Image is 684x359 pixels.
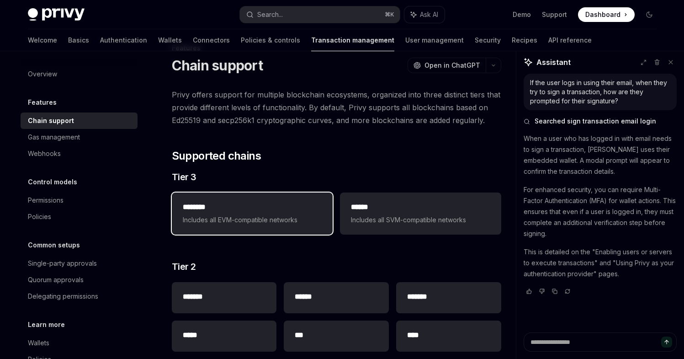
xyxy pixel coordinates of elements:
[240,6,400,23] button: Search...⌘K
[475,29,501,51] a: Security
[158,29,182,51] a: Wallets
[183,214,322,225] span: Includes all EVM-compatible networks
[21,255,138,272] a: Single-party approvals
[542,10,567,19] a: Support
[524,184,677,239] p: For enhanced security, you can require Multi-Factor Authentication (MFA) for wallet actions. This...
[193,29,230,51] a: Connectors
[408,58,486,73] button: Open in ChatGPT
[28,274,84,285] div: Quorum approvals
[21,209,138,225] a: Policies
[661,337,672,348] button: Send message
[21,335,138,351] a: Wallets
[340,193,501,235] a: **** *Includes all SVM-compatible networks
[405,29,464,51] a: User management
[28,115,74,126] div: Chain support
[524,133,677,177] p: When a user who has logged in with email needs to sign a transaction, [PERSON_NAME] uses their em...
[524,117,677,126] button: Searched sign transaction email login
[578,7,635,22] a: Dashboard
[21,66,138,82] a: Overview
[535,117,656,126] span: Searched sign transaction email login
[100,29,147,51] a: Authentication
[172,149,261,163] span: Supported chains
[420,10,438,19] span: Ask AI
[530,78,670,106] div: If the user logs in using their email, when they try to sign a transaction, how are they prompted...
[642,7,657,22] button: Toggle dark mode
[385,11,394,18] span: ⌘ K
[28,97,57,108] h5: Features
[21,113,138,129] a: Chain support
[28,291,98,302] div: Delegating permissions
[21,129,138,145] a: Gas management
[28,29,57,51] a: Welcome
[536,57,571,68] span: Assistant
[28,69,57,80] div: Overview
[548,29,592,51] a: API reference
[172,260,196,273] span: Tier 2
[424,61,480,70] span: Open in ChatGPT
[351,214,490,225] span: Includes all SVM-compatible networks
[404,6,445,23] button: Ask AI
[28,211,51,222] div: Policies
[28,148,61,159] div: Webhooks
[585,10,620,19] span: Dashboard
[513,10,531,19] a: Demo
[524,246,677,279] p: This is detailed on the "Enabling users or servers to execute transactions" and "Using Privy as y...
[28,132,80,143] div: Gas management
[172,193,333,235] a: **** ***Includes all EVM-compatible networks
[28,177,77,188] h5: Control models
[21,288,138,305] a: Delegating permissions
[21,192,138,209] a: Permissions
[28,258,97,269] div: Single-party approvals
[257,9,283,20] div: Search...
[28,240,80,251] h5: Common setups
[28,8,85,21] img: dark logo
[21,145,138,162] a: Webhooks
[21,272,138,288] a: Quorum approvals
[172,171,196,183] span: Tier 3
[28,338,49,348] div: Wallets
[172,88,501,127] span: Privy offers support for multiple blockchain ecosystems, organized into three distinct tiers that...
[68,29,89,51] a: Basics
[28,319,65,330] h5: Learn more
[241,29,300,51] a: Policies & controls
[512,29,537,51] a: Recipes
[311,29,394,51] a: Transaction management
[172,57,263,74] h1: Chain support
[28,195,64,206] div: Permissions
